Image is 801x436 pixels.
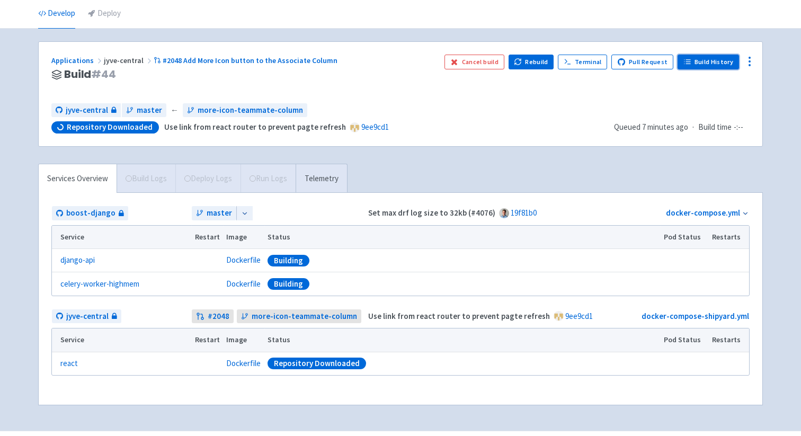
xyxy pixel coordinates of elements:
[361,122,389,132] a: 9ee9cd1
[66,104,108,117] span: jyve-central
[237,309,361,324] a: more-icon-teammate-column
[296,164,347,193] a: Telemetry
[64,68,116,81] span: Build
[66,310,109,323] span: jyve-central
[698,121,732,134] span: Build time
[60,358,78,370] a: react
[122,103,166,118] a: master
[678,55,739,69] a: Build History
[268,358,366,369] div: Repository Downloaded
[51,103,121,118] a: jyve-central
[39,164,117,193] a: Services Overview
[368,311,550,321] strong: Use link from react router to prevent pagte refresh
[52,309,121,324] a: jyve-central
[198,104,303,117] span: more-icon-teammate-column
[661,226,709,249] th: Pod Status
[223,226,264,249] th: Image
[734,121,743,134] span: -:--
[226,358,261,368] a: Dockerfile
[208,310,229,323] strong: # 2048
[137,104,162,117] span: master
[192,309,234,324] a: #2048
[565,311,593,321] a: 9ee9cd1
[91,67,116,82] span: # 44
[709,328,749,352] th: Restarts
[661,328,709,352] th: Pod Status
[191,226,223,249] th: Restart
[164,122,346,132] strong: Use link from react router to prevent pagte refresh
[226,255,261,265] a: Dockerfile
[268,278,309,290] div: Building
[192,206,236,220] a: master
[60,254,95,266] a: django-api
[104,56,154,65] span: jyve-central
[666,208,740,218] a: docker-compose.yml
[368,208,495,218] strong: Set max drf log size to 32kb (#4076)
[642,122,688,132] time: 7 minutes ago
[51,56,104,65] a: Applications
[223,328,264,352] th: Image
[709,226,749,249] th: Restarts
[511,208,537,218] a: 19f81b0
[268,255,309,266] div: Building
[52,206,128,220] a: boost-django
[252,310,357,323] span: more-icon-teammate-column
[66,207,115,219] span: boost-django
[191,328,223,352] th: Restart
[444,55,504,69] button: Cancel build
[614,121,750,134] div: ·
[642,311,749,321] a: docker-compose-shipyard.yml
[264,328,661,352] th: Status
[67,122,153,132] span: Repository Downloaded
[509,55,554,69] button: Rebuild
[171,104,179,117] span: ←
[207,207,232,219] span: master
[154,56,339,65] a: #2048 Add More Icon button to the Associate Column
[226,279,261,289] a: Dockerfile
[52,328,191,352] th: Service
[558,55,607,69] a: Terminal
[614,122,688,132] span: Queued
[60,278,139,290] a: celery-worker-highmem
[52,226,191,249] th: Service
[183,103,307,118] a: more-icon-teammate-column
[264,226,661,249] th: Status
[611,55,673,69] a: Pull Request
